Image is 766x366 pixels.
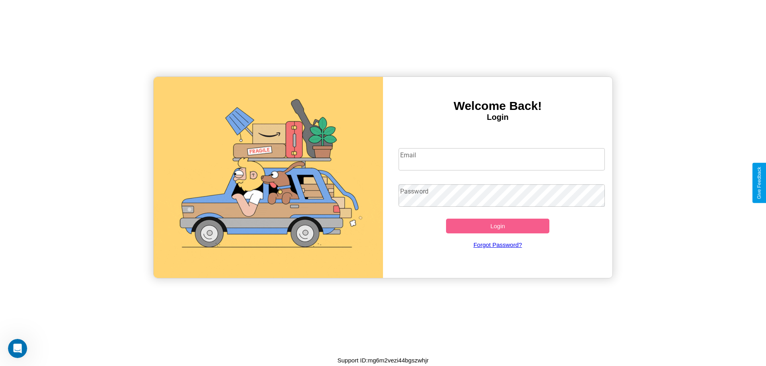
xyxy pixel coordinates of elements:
[756,167,762,199] div: Give Feedback
[383,113,612,122] h4: Login
[446,219,549,233] button: Login
[8,339,27,358] iframe: Intercom live chat
[395,233,601,256] a: Forgot Password?
[338,355,428,366] p: Support ID: mg6m2vezi44bgszwhjr
[154,77,383,278] img: gif
[383,99,612,113] h3: Welcome Back!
